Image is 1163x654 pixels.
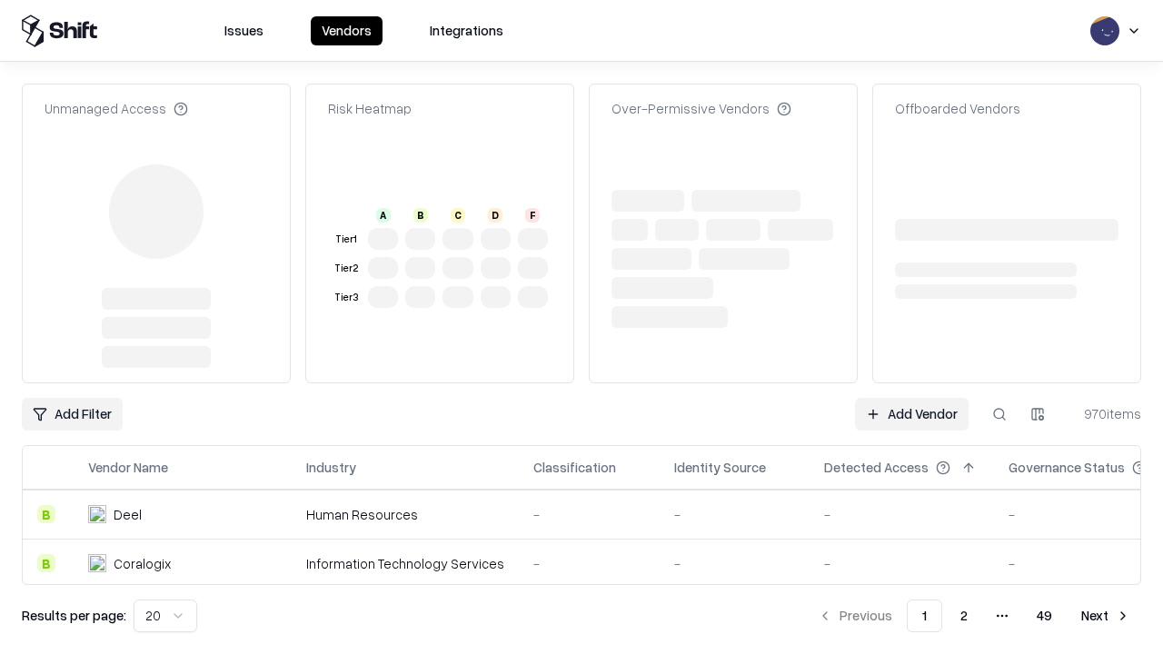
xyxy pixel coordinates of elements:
div: Unmanaged Access [45,99,188,118]
div: B [37,505,55,523]
div: - [824,505,979,524]
div: F [525,208,540,223]
div: Deel [114,505,142,524]
div: Detected Access [824,458,929,477]
div: Identity Source [674,458,766,477]
button: 49 [1022,599,1067,632]
img: Coralogix [88,554,106,572]
div: Classification [533,458,616,477]
div: - [533,554,645,573]
div: Information Technology Services [306,554,504,573]
button: Add Filter [22,398,123,431]
div: Vendor Name [88,458,168,477]
div: Governance Status [1009,458,1125,477]
div: Coralogix [114,554,171,573]
div: - [674,505,795,524]
img: Deel [88,505,106,523]
div: - [533,505,645,524]
p: Results per page: [22,606,126,625]
div: A [376,208,391,223]
div: Tier 2 [332,261,361,276]
div: Industry [306,458,356,477]
div: B [37,554,55,572]
button: 1 [907,599,942,632]
div: - [674,554,795,573]
button: 2 [946,599,982,632]
button: Integrations [419,16,514,45]
nav: pagination [807,599,1141,632]
a: Add Vendor [855,398,969,431]
button: Next [1070,599,1141,632]
div: C [451,208,465,223]
div: - [824,554,979,573]
div: D [488,208,502,223]
div: Tier 1 [332,232,361,247]
button: Issues [214,16,274,45]
div: 970 items [1069,404,1141,423]
div: Tier 3 [332,290,361,305]
div: Offboarded Vendors [895,99,1020,118]
div: B [413,208,428,223]
div: Risk Heatmap [328,99,412,118]
button: Vendors [311,16,383,45]
div: Over-Permissive Vendors [611,99,791,118]
div: Human Resources [306,505,504,524]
